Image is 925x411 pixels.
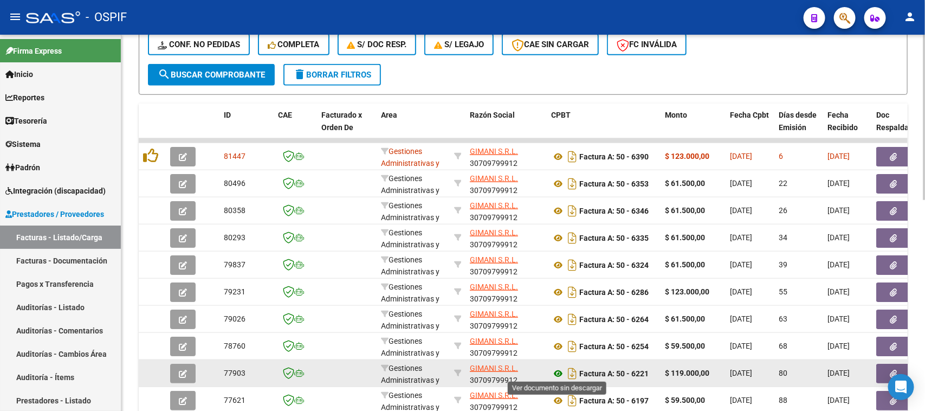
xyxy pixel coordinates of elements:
[470,308,542,331] div: 30709799912
[779,314,787,323] span: 63
[730,111,769,119] span: Fecha Cpbt
[224,342,245,350] span: 78760
[258,34,329,55] button: Completa
[224,179,245,188] span: 80496
[827,152,850,160] span: [DATE]
[321,111,362,132] span: Facturado x Orden De
[224,260,245,269] span: 79837
[470,201,518,210] span: GIMANI S.R.L.
[470,111,515,119] span: Razón Social
[579,261,649,269] strong: Factura A: 50 - 6324
[470,310,518,318] span: GIMANI S.R.L.
[661,104,726,151] datatable-header-cell: Monto
[827,287,850,296] span: [DATE]
[551,111,571,119] span: CPBT
[579,396,649,405] strong: Factura A: 50 - 6197
[579,315,649,324] strong: Factura A: 50 - 6264
[827,206,850,215] span: [DATE]
[293,70,371,80] span: Borrar Filtros
[224,287,245,296] span: 79231
[565,284,579,301] i: Descargar documento
[565,338,579,355] i: Descargar documento
[827,233,850,242] span: [DATE]
[876,111,925,132] span: Doc Respaldatoria
[565,229,579,247] i: Descargar documento
[617,40,677,49] span: FC Inválida
[827,342,850,350] span: [DATE]
[283,64,381,86] button: Borrar Filtros
[665,396,705,404] strong: $ 59.500,00
[5,185,106,197] span: Integración (discapacidad)
[470,362,542,385] div: 30709799912
[470,337,518,345] span: GIMANI S.R.L.
[381,174,439,208] span: Gestiones Administrativas y Otros
[730,206,752,215] span: [DATE]
[823,104,872,151] datatable-header-cell: Fecha Recibido
[86,5,127,29] span: - OSPIF
[470,282,518,291] span: GIMANI S.R.L.
[827,260,850,269] span: [DATE]
[903,10,916,23] mat-icon: person
[424,34,494,55] button: S/ legajo
[148,64,275,86] button: Buscar Comprobante
[827,179,850,188] span: [DATE]
[779,396,787,404] span: 88
[224,396,245,404] span: 77621
[665,233,705,242] strong: $ 61.500,00
[730,342,752,350] span: [DATE]
[470,227,542,249] div: 30709799912
[779,260,787,269] span: 39
[347,40,407,49] span: S/ Doc Resp.
[579,207,649,215] strong: Factura A: 50 - 6346
[779,179,787,188] span: 22
[579,342,649,351] strong: Factura A: 50 - 6254
[381,282,439,316] span: Gestiones Administrativas y Otros
[502,34,599,55] button: CAE SIN CARGAR
[779,287,787,296] span: 55
[381,310,439,343] span: Gestiones Administrativas y Otros
[278,111,292,119] span: CAE
[5,45,62,57] span: Firma Express
[381,147,439,181] span: Gestiones Administrativas y Otros
[607,34,687,55] button: FC Inválida
[5,138,41,150] span: Sistema
[512,40,589,49] span: CAE SIN CARGAR
[779,233,787,242] span: 34
[888,374,914,400] div: Open Intercom Messenger
[470,147,518,156] span: GIMANI S.R.L.
[730,233,752,242] span: [DATE]
[565,175,579,192] i: Descargar documento
[377,104,450,151] datatable-header-cell: Area
[465,104,547,151] datatable-header-cell: Razón Social
[779,206,787,215] span: 26
[5,208,104,220] span: Prestadores / Proveedores
[381,255,439,289] span: Gestiones Administrativas y Otros
[9,10,22,23] mat-icon: menu
[5,162,40,174] span: Padrón
[565,256,579,274] i: Descargar documento
[665,314,705,323] strong: $ 61.500,00
[730,260,752,269] span: [DATE]
[665,179,705,188] strong: $ 61.500,00
[470,228,518,237] span: GIMANI S.R.L.
[224,369,245,377] span: 77903
[665,287,709,296] strong: $ 123.000,00
[730,287,752,296] span: [DATE]
[158,40,240,49] span: Conf. no pedidas
[565,365,579,382] i: Descargar documento
[470,172,542,195] div: 30709799912
[565,311,579,328] i: Descargar documento
[224,152,245,160] span: 81447
[293,68,306,81] mat-icon: delete
[665,152,709,160] strong: $ 123.000,00
[148,34,250,55] button: Conf. no pedidas
[579,369,649,378] strong: Factura A: 50 - 6221
[338,34,417,55] button: S/ Doc Resp.
[470,145,542,168] div: 30709799912
[665,206,705,215] strong: $ 61.500,00
[224,314,245,323] span: 79026
[381,111,397,119] span: Area
[779,342,787,350] span: 68
[579,234,649,242] strong: Factura A: 50 - 6335
[579,179,649,188] strong: Factura A: 50 - 6353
